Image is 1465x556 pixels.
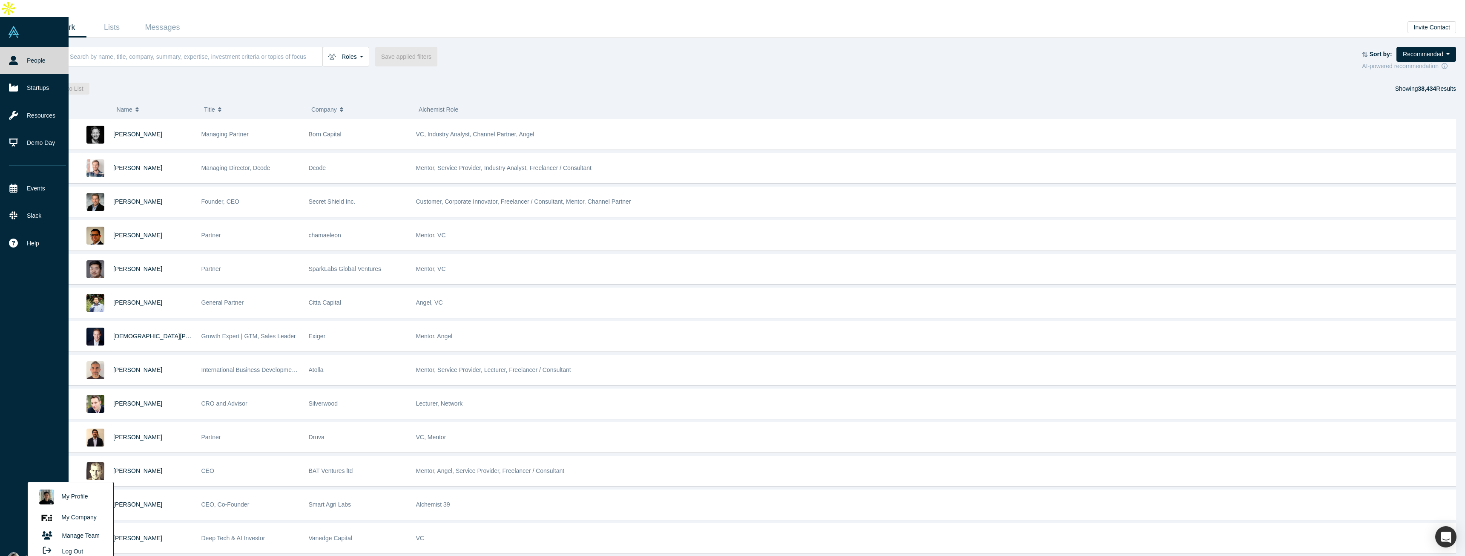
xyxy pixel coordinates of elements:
[113,265,162,272] a: [PERSON_NAME]
[86,294,104,312] img: Jim Mao's Profile Image
[86,260,104,278] img: Bernard Moon's Profile Image
[419,106,458,113] span: Alchemist Role
[309,467,353,474] span: BAT Ventures ltd
[204,101,215,118] span: Title
[113,333,229,340] a: [DEMOGRAPHIC_DATA][PERSON_NAME]
[1408,21,1456,33] button: Invite Contact
[309,232,341,239] span: chamaeleon
[113,467,162,474] a: [PERSON_NAME]
[113,198,162,205] a: [PERSON_NAME]
[309,198,356,205] span: Secret Shield Inc.
[35,507,106,528] a: My Company
[204,101,302,118] button: Title
[86,429,104,447] img: Pinaki Mukherjee's Profile Image
[201,333,296,340] span: Growth Expert | GTM, Sales Leader
[416,434,446,441] span: VC, Mentor
[86,159,104,177] img: Nate Ashton's Profile Image
[201,535,265,542] span: Deep Tech & AI Investor
[113,232,162,239] a: [PERSON_NAME]
[309,535,352,542] span: Vanedge Capital
[116,101,132,118] span: Name
[1362,62,1456,71] div: AI-powered recommendation
[309,366,324,373] span: Atolla
[201,467,214,474] span: CEO
[416,333,453,340] span: Mentor, Angel
[416,535,424,542] span: VC
[416,501,450,508] span: Alchemist 39
[201,299,244,306] span: General Partner
[201,131,249,138] span: Managing Partner
[35,487,106,507] a: My Profile
[39,510,54,525] img: FelixFusion's profile
[49,83,89,95] button: Add to List
[309,400,338,407] span: Silverwood
[322,47,369,66] button: Roles
[113,131,162,138] a: [PERSON_NAME]
[416,467,565,474] span: Mentor, Angel, Service Provider, Freelancer / Consultant
[309,434,325,441] span: Druva
[1370,51,1392,58] strong: Sort by:
[27,239,39,248] span: Help
[416,131,534,138] span: VC, Industry Analyst, Channel Partner, Angel
[309,501,351,508] span: Smart Agri Labs
[86,462,104,480] img: Boye Hartmann's Profile Image
[39,490,54,504] img: Ashkan Yousefi's profile
[416,164,592,171] span: Mentor, Service Provider, Industry Analyst, Freelancer / Consultant
[86,395,104,413] img: Alexander Shartsis's Profile Image
[113,400,162,407] a: [PERSON_NAME]
[201,434,221,441] span: Partner
[86,328,104,346] img: Christian Woodward's Profile Image
[201,198,240,205] span: Founder, CEO
[309,333,326,340] span: Exiger
[1395,83,1456,95] div: Showing
[35,528,106,543] a: Manage Team
[416,400,463,407] span: Lecturer, Network
[309,131,342,138] span: Born Capital
[416,299,443,306] span: Angel, VC
[86,126,104,144] img: Wouter Born's Profile Image
[201,232,221,239] span: Partner
[201,164,270,171] span: Managing Director, Dcode
[416,198,631,205] span: Customer, Corporate Innovator, Freelancer / Consultant, Mentor, Channel Partner
[1396,47,1456,62] button: Recommended
[113,164,162,171] a: [PERSON_NAME]
[1418,85,1436,92] strong: 38,434
[113,434,162,441] a: [PERSON_NAME]
[311,101,337,118] span: Company
[113,299,162,306] a: [PERSON_NAME]
[201,265,221,272] span: Partner
[201,400,247,407] span: CRO and Advisor
[137,17,188,37] a: Messages
[309,299,341,306] span: Citta Capital
[86,17,137,37] a: Lists
[86,361,104,379] img: Constantine Demetriou's Profile Image
[309,164,326,171] span: Dcode
[1418,85,1456,92] span: Results
[113,535,162,542] a: [PERSON_NAME]
[416,366,571,373] span: Mentor, Service Provider, Lecturer, Freelancer / Consultant
[375,47,437,66] button: Save applied filters
[416,232,446,239] span: Mentor, VC
[86,193,104,211] img: David Pasirstein's Profile Image
[113,501,162,508] a: [PERSON_NAME]
[8,26,20,38] img: Alchemist Vault Logo
[116,101,195,118] button: Name
[86,227,104,245] img: Ashish Aggarwal's Profile Image
[201,366,387,373] span: International Business Development, gotomarket, strategy, fundraising
[113,366,162,373] a: [PERSON_NAME]
[311,101,410,118] button: Company
[69,46,322,66] input: Search by name, title, company, summary, expertise, investment criteria or topics of focus
[416,265,446,272] span: Mentor, VC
